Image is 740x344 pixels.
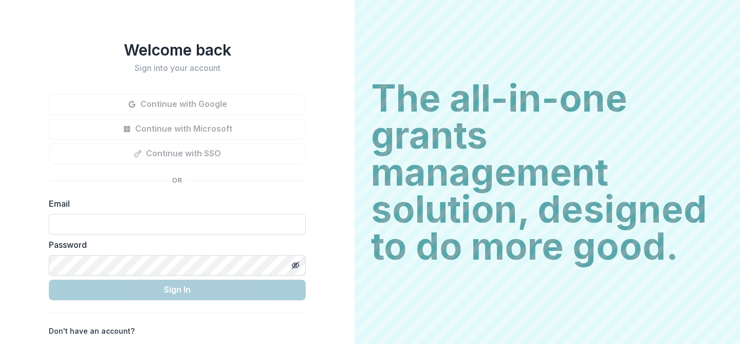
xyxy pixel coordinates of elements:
button: Sign In [49,280,306,300]
button: Continue with SSO [49,143,306,164]
p: Don't have an account? [49,325,135,336]
h2: Sign into your account [49,63,306,73]
button: Continue with Google [49,94,306,115]
label: Password [49,239,300,251]
h1: Welcome back [49,41,306,59]
label: Email [49,197,300,210]
button: Continue with Microsoft [49,119,306,139]
button: Toggle password visibility [287,257,304,274]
